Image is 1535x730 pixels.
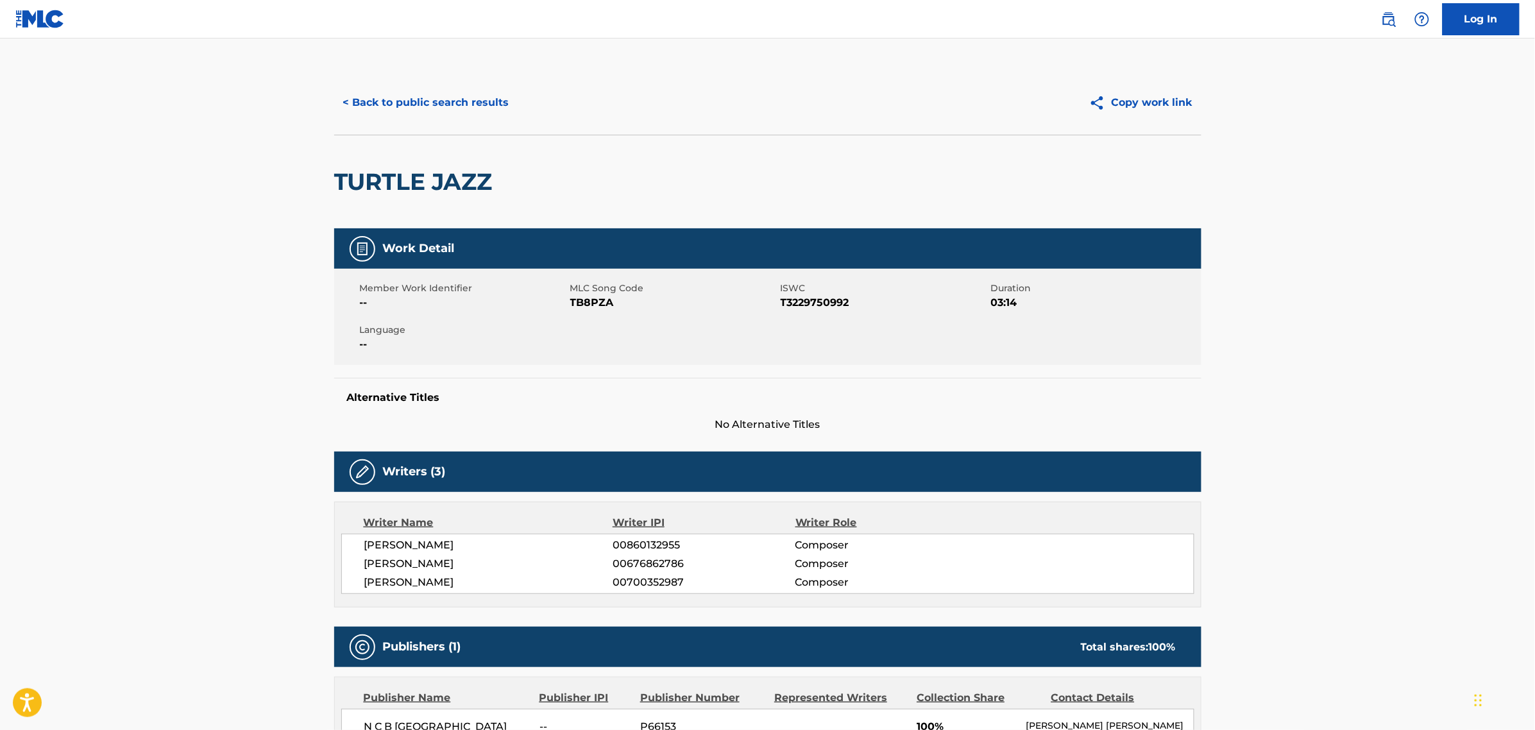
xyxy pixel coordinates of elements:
span: 00676862786 [613,556,795,572]
div: Contact Details [1051,690,1176,706]
span: -- [360,337,567,352]
div: Collection Share [917,690,1041,706]
span: TB8PZA [570,295,777,310]
img: MLC Logo [15,10,65,28]
span: Composer [795,575,962,590]
div: Represented Writers [774,690,907,706]
button: Copy work link [1080,87,1201,119]
img: Writers [355,464,370,480]
div: Writer IPI [613,515,795,531]
button: < Back to public search results [334,87,518,119]
span: [PERSON_NAME] [364,575,613,590]
img: Publishers [355,640,370,655]
span: -- [360,295,567,310]
img: help [1414,12,1430,27]
div: Writer Role [795,515,962,531]
span: Duration [991,282,1198,295]
h5: Writers (3) [383,464,446,479]
iframe: Chat Widget [1471,668,1535,730]
span: ISWC [781,282,988,295]
img: Copy work link [1089,95,1112,111]
h5: Publishers (1) [383,640,461,654]
span: 00860132955 [613,538,795,553]
span: 100 % [1149,641,1176,653]
div: Publisher Number [640,690,765,706]
span: 00700352987 [613,575,795,590]
span: Composer [795,538,962,553]
span: No Alternative Titles [334,417,1201,432]
span: MLC Song Code [570,282,777,295]
div: Publisher Name [364,690,530,706]
span: 03:14 [991,295,1198,310]
div: Help [1409,6,1435,32]
h2: TURTLE JAZZ [334,167,499,196]
span: [PERSON_NAME] [364,538,613,553]
div: Publisher IPI [539,690,631,706]
div: Writer Name [364,515,613,531]
span: Member Work Identifier [360,282,567,295]
a: Log In [1443,3,1520,35]
div: Total shares: [1081,640,1176,655]
div: Drag [1475,681,1482,720]
span: [PERSON_NAME] [364,556,613,572]
img: search [1381,12,1396,27]
span: T3229750992 [781,295,988,310]
h5: Alternative Titles [347,391,1189,404]
span: Language [360,323,567,337]
img: Work Detail [355,241,370,257]
span: Composer [795,556,962,572]
h5: Work Detail [383,241,455,256]
a: Public Search [1376,6,1402,32]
